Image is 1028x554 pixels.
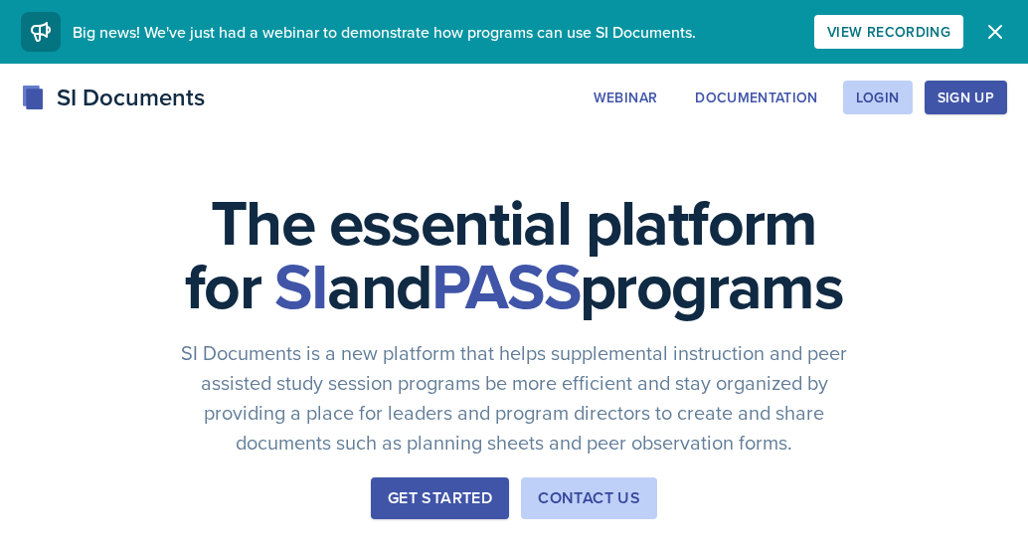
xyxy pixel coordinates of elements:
[682,81,831,114] button: Documentation
[538,486,640,510] div: Contact Us
[938,90,994,105] div: Sign Up
[814,15,963,49] button: View Recording
[695,90,818,105] div: Documentation
[21,80,205,115] div: SI Documents
[388,486,492,510] div: Get Started
[73,21,696,43] span: Big news! We've just had a webinar to demonstrate how programs can use SI Documents.
[827,24,950,40] div: View Recording
[581,81,670,114] button: Webinar
[521,477,657,519] button: Contact Us
[925,81,1007,114] button: Sign Up
[843,81,913,114] button: Login
[856,90,900,105] div: Login
[371,477,509,519] button: Get Started
[594,90,657,105] div: Webinar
